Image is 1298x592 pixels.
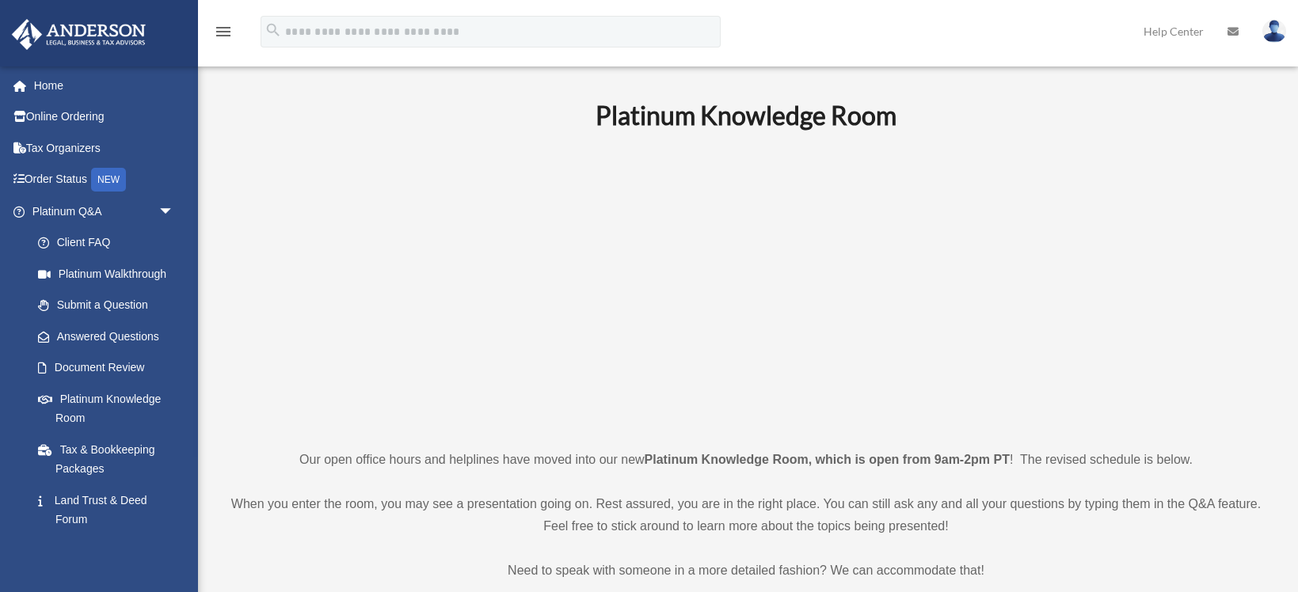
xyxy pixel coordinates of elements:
a: Online Ordering [11,101,198,133]
a: Platinum Walkthrough [22,258,198,290]
img: User Pic [1262,20,1286,43]
i: menu [214,22,233,41]
div: NEW [91,168,126,192]
strong: Platinum Knowledge Room, which is open from 9am-2pm PT [645,453,1010,466]
i: search [265,21,282,39]
a: menu [214,28,233,41]
a: Home [11,70,198,101]
a: Order StatusNEW [11,164,198,196]
a: Answered Questions [22,321,198,352]
a: Land Trust & Deed Forum [22,484,198,535]
a: Document Review [22,352,198,384]
a: Tax Organizers [11,132,198,164]
p: When you enter the room, you may see a presentation going on. Rest assured, you are in the right ... [226,493,1266,537]
span: arrow_drop_down [158,195,190,228]
a: Tax & Bookkeeping Packages [22,434,198,484]
a: Platinum Knowledge Room [22,383,190,434]
a: Submit a Question [22,290,198,321]
b: Platinum Knowledge Room [596,100,896,131]
p: Our open office hours and helplines have moved into our new ! The revised schedule is below. [226,449,1266,471]
iframe: 231110_Toby_KnowledgeRoom [508,152,984,419]
img: Anderson Advisors Platinum Portal [7,19,150,50]
a: Platinum Q&Aarrow_drop_down [11,195,198,227]
p: Need to speak with someone in a more detailed fashion? We can accommodate that! [226,560,1266,582]
a: Portal Feedback [22,535,198,567]
a: Client FAQ [22,227,198,259]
